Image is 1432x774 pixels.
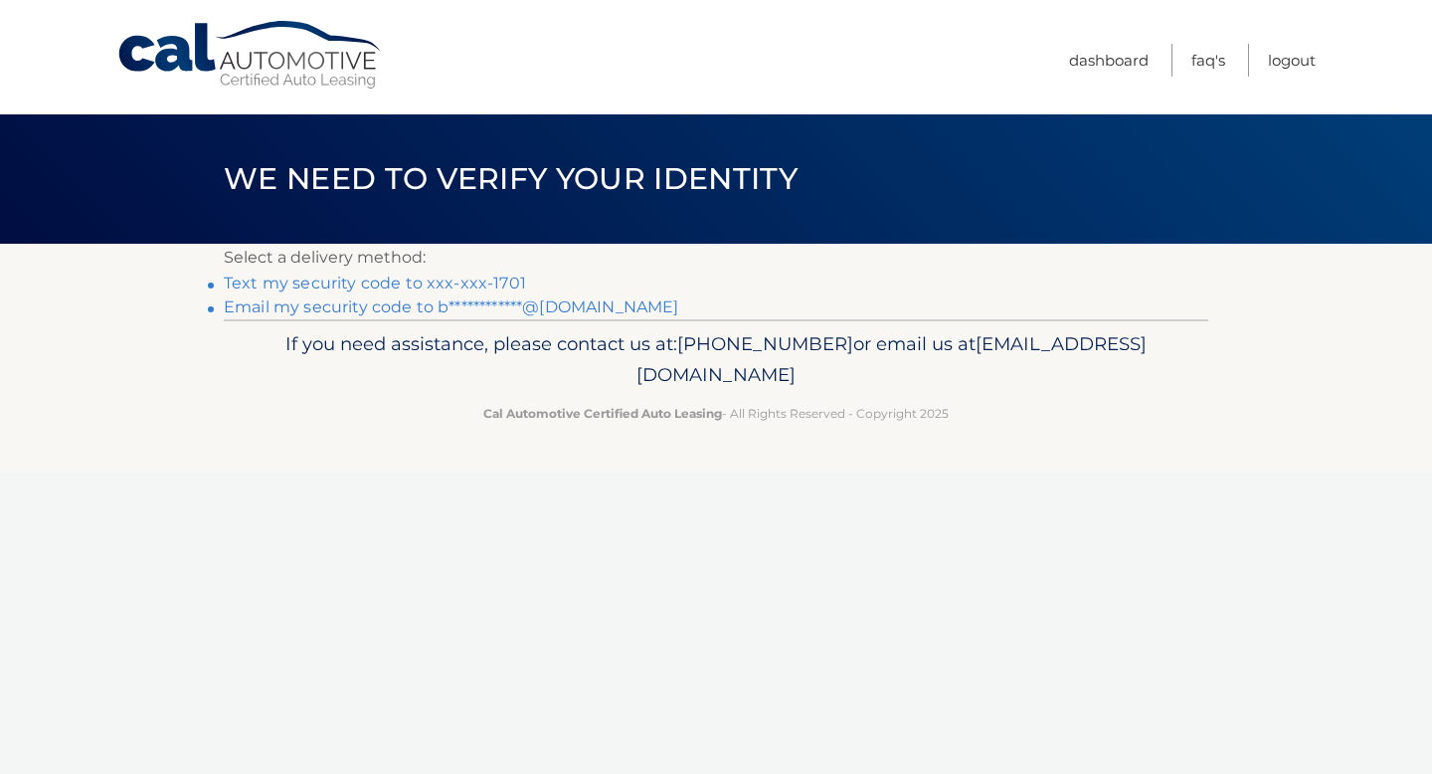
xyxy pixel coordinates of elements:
span: [PHONE_NUMBER] [677,332,853,355]
span: We need to verify your identity [224,160,798,197]
p: If you need assistance, please contact us at: or email us at [237,328,1195,392]
strong: Cal Automotive Certified Auto Leasing [483,406,722,421]
a: FAQ's [1191,44,1225,77]
p: - All Rights Reserved - Copyright 2025 [237,403,1195,424]
a: Text my security code to xxx-xxx-1701 [224,274,526,292]
a: Logout [1268,44,1316,77]
a: Cal Automotive [116,20,385,91]
p: Select a delivery method: [224,244,1208,272]
a: Dashboard [1069,44,1149,77]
